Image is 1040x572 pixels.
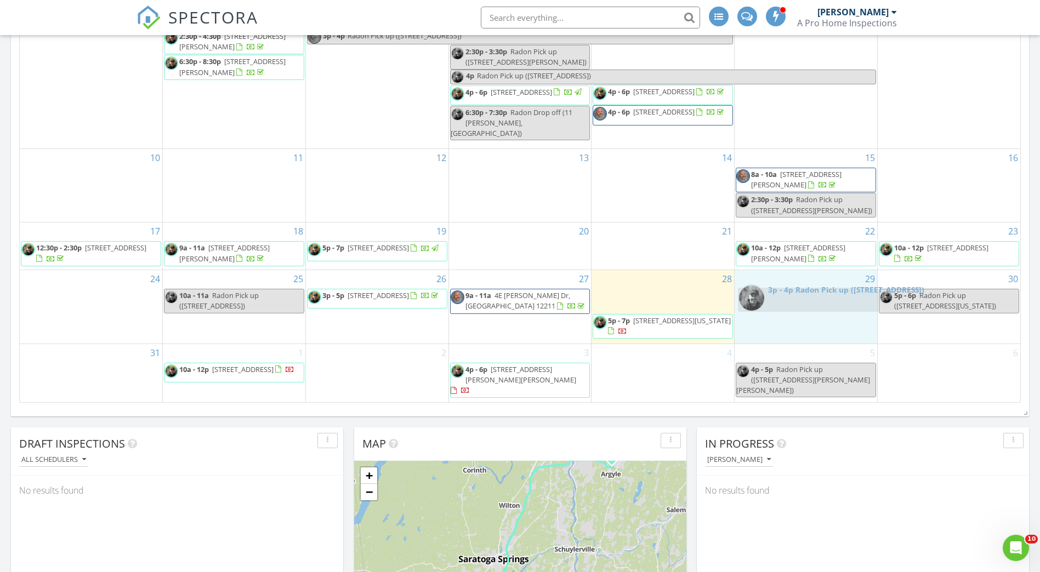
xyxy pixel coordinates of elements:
a: 6:30p - 8:30p [STREET_ADDRESS][PERSON_NAME] [179,56,286,77]
a: Go to August 10, 2025 [148,149,162,167]
span: Radon Pick up ([STREET_ADDRESS][PERSON_NAME][PERSON_NAME]) [736,364,870,395]
a: Go to August 13, 2025 [577,149,591,167]
img: don_jp.jpg [451,364,464,378]
img: don_jp.jpg [593,87,607,100]
span: 4p - 5p [751,364,773,374]
div: [PERSON_NAME] [817,7,889,18]
span: 6:30p - 8:30p [179,56,221,66]
span: Radon Pick up ([STREET_ADDRESS][US_STATE]) [894,290,996,311]
a: Go to August 26, 2025 [434,270,448,288]
span: [STREET_ADDRESS] [633,107,695,117]
span: 5p - 6p [894,290,916,300]
img: don_jp.jpg [164,243,178,256]
td: Go to August 6, 2025 [448,11,592,149]
span: 4p [465,70,475,84]
a: Go to August 17, 2025 [148,222,162,240]
span: 4p - 6p [465,87,487,97]
td: Go to September 1, 2025 [163,344,306,402]
a: Go to August 29, 2025 [863,270,877,288]
span: Draft Inspections [19,436,125,451]
span: 3p - 4p [768,284,793,295]
img: mat.jpg [451,290,464,304]
img: don_jp.jpg [164,56,178,70]
a: 5p - 7p [STREET_ADDRESS] [322,243,440,253]
span: 9a - 11a [465,290,491,300]
a: 2:30p - 4:30p [STREET_ADDRESS][PERSON_NAME] [164,30,304,54]
img: mat.jpg [593,107,607,121]
a: 8a - 10a [STREET_ADDRESS][PERSON_NAME] [751,169,842,190]
td: Go to August 26, 2025 [305,270,448,344]
a: Go to August 28, 2025 [720,270,734,288]
a: Go to August 27, 2025 [577,270,591,288]
img: don_jp.jpg [451,47,464,60]
span: [STREET_ADDRESS] [633,87,695,96]
span: [STREET_ADDRESS][PERSON_NAME] [179,243,270,263]
a: Go to September 2, 2025 [439,344,448,362]
a: 10a - 12p [STREET_ADDRESS] [879,241,1019,266]
span: 10a - 12p [751,243,781,253]
img: don_jp.jpg [451,107,464,121]
a: 5p - 7p [STREET_ADDRESS] [307,241,447,261]
td: Go to August 12, 2025 [305,148,448,222]
td: Go to August 21, 2025 [592,222,735,270]
span: 10a - 12p [894,243,924,253]
a: Go to August 21, 2025 [720,222,734,240]
span: 4p - 6p [608,87,630,96]
span: [STREET_ADDRESS] [348,290,409,300]
a: 6:30p - 8:30p [STREET_ADDRESS][PERSON_NAME] [164,55,304,79]
a: Go to August 20, 2025 [577,222,591,240]
img: don_jp.jpg [21,243,35,256]
a: Go to August 19, 2025 [434,222,448,240]
span: 10 [1025,535,1038,544]
a: 3p - 5p [STREET_ADDRESS] [307,289,447,308]
span: 3p - 4p [322,30,345,44]
a: Go to September 6, 2025 [1011,344,1020,362]
a: 9a - 11a 4E [PERSON_NAME] Dr, [GEOGRAPHIC_DATA] 12211 [465,290,587,311]
span: 9a - 11a [179,243,205,253]
a: 10a - 12p [STREET_ADDRESS] [894,243,988,263]
span: [STREET_ADDRESS] [348,243,409,253]
a: Go to August 15, 2025 [863,149,877,167]
span: 4E [PERSON_NAME] Dr, [GEOGRAPHIC_DATA] 12211 [465,290,570,311]
a: Go to September 3, 2025 [582,344,591,362]
span: [STREET_ADDRESS] [85,243,146,253]
img: The Best Home Inspection Software - Spectora [137,5,161,30]
td: Go to August 13, 2025 [448,148,592,222]
a: 10a - 12p [STREET_ADDRESS][PERSON_NAME] [736,241,876,266]
a: Go to August 30, 2025 [1006,270,1020,288]
a: 4p - 6p [STREET_ADDRESS] [450,85,590,105]
td: Go to August 17, 2025 [20,222,163,270]
span: SPECTORA [168,5,258,28]
a: 4p - 6p [STREET_ADDRESS] [608,87,726,96]
span: Radon Drop off (11 [PERSON_NAME], [GEOGRAPHIC_DATA]) [451,107,572,138]
span: 8a - 10a [751,169,777,179]
span: 12:30p - 2:30p [36,243,82,253]
a: 5p - 7p [STREET_ADDRESS][US_STATE] [593,314,733,339]
img: don_jp.jpg [308,290,321,304]
div: No results found [11,476,343,505]
span: 10a - 12p [179,364,209,374]
a: 5p - 7p [STREET_ADDRESS][US_STATE] [608,316,731,336]
td: Go to August 10, 2025 [20,148,163,222]
span: [STREET_ADDRESS][PERSON_NAME][PERSON_NAME] [465,364,576,385]
span: 5p - 7p [322,243,344,253]
iframe: Intercom live chat [1003,535,1029,561]
a: Go to September 4, 2025 [725,344,734,362]
td: Go to August 18, 2025 [163,222,306,270]
a: 4p - 6p [STREET_ADDRESS] [593,85,733,105]
td: Go to August 4, 2025 [163,11,306,149]
a: 2:30p - 4:30p [STREET_ADDRESS][PERSON_NAME] [179,31,286,52]
td: Go to September 4, 2025 [592,344,735,402]
td: Go to August 5, 2025 [305,11,448,149]
img: don_jp.jpg [736,243,750,256]
a: 10a - 12p [STREET_ADDRESS][PERSON_NAME] [751,243,845,263]
img: don_jp.jpg [164,290,178,304]
td: Go to August 15, 2025 [735,148,878,222]
a: Go to August 25, 2025 [291,270,305,288]
td: Go to August 27, 2025 [448,270,592,344]
a: 12:30p - 2:30p [STREET_ADDRESS] [21,241,161,266]
td: Go to August 22, 2025 [735,222,878,270]
td: Go to August 9, 2025 [877,11,1020,149]
a: 9a - 11a [STREET_ADDRESS][PERSON_NAME] [164,241,304,266]
a: Go to August 16, 2025 [1006,149,1020,167]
